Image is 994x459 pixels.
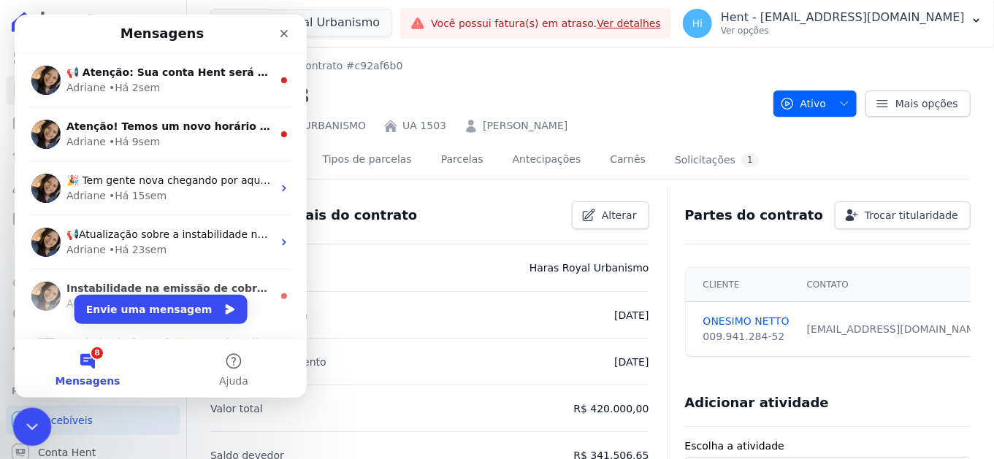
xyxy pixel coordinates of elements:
a: ONESIMO NETTO [703,314,790,329]
button: Envie uma mensagem [60,280,233,309]
a: Lotes [6,140,180,169]
span: Alterar [602,208,637,223]
img: Profile image for Adriane [17,51,46,80]
div: Adriane [52,174,91,189]
a: Trocar titularidade [835,201,971,229]
div: • Há 23sem [94,228,152,243]
a: Recebíveis [6,406,180,435]
h3: Adicionar atividade [685,394,829,412]
a: Minha Carteira [6,204,180,234]
th: Cliente [686,268,798,302]
img: Profile image for Adriane [17,267,46,296]
button: Ativo [773,90,857,117]
label: Escolha a atividade [685,439,971,454]
img: Profile image for Adriane [17,321,46,350]
a: Antecipações [510,142,584,180]
a: Transferências [6,236,180,266]
div: Adriane [52,66,91,81]
div: Adriane [52,282,91,297]
button: Hi Hent - [EMAIL_ADDRESS][DOMAIN_NAME] Ver opções [671,3,994,44]
div: Adriane [52,228,91,243]
img: Profile image for Adriane [17,159,46,188]
div: 009.941.284-52 [703,329,790,344]
span: Hi [692,18,703,28]
a: Parcelas [438,142,486,180]
a: Crédito [6,269,180,298]
span: Mensagens [41,361,106,371]
a: Contrato #c92af6b0 [298,58,402,74]
p: [DATE] [614,306,649,324]
div: • Há 2sem [94,66,145,81]
a: Solicitações1 [672,142,762,180]
a: Tipos de parcelas [320,142,415,180]
h2: UA 1503 [210,80,762,112]
img: Profile image for Adriane [17,213,46,242]
a: Parcelas [6,108,180,137]
div: Plataformas [12,382,175,400]
div: 1 [741,153,759,167]
a: Ver detalhes [597,18,661,29]
p: Ver opções [721,25,965,36]
a: Carnês [607,142,649,180]
a: Negativação [6,301,180,330]
span: Ativo [780,90,827,117]
h3: Partes do contrato [685,207,824,224]
span: Recebíveis [38,413,93,428]
a: Contratos [6,76,180,105]
p: Haras Royal Urbanismo [530,259,649,277]
button: Ajuda [146,325,292,383]
button: Haras Royal Urbanismo [210,9,392,36]
img: Profile image for Adriane [17,105,46,134]
div: • Há 15sem [94,174,152,189]
div: Solicitações [675,153,759,167]
a: Visão Geral [6,44,180,73]
nav: Breadcrumb [210,58,762,74]
div: [EMAIL_ADDRESS][DOMAIN_NAME] [807,322,986,337]
span: Trocar titularidade [865,208,958,223]
a: Alterar [572,201,649,229]
div: Adriane [52,120,91,135]
iframe: Intercom live chat [15,15,307,398]
p: R$ 420.000,00 [573,400,649,417]
p: [DATE] [614,353,649,371]
span: Ajuda [204,361,234,371]
div: • Há 9sem [94,120,145,135]
iframe: Intercom live chat [13,408,52,447]
a: [PERSON_NAME] [483,118,567,134]
a: Troca de Arquivos [6,333,180,362]
p: Valor total [210,400,263,417]
span: Você possui fatura(s) em atraso. [431,16,661,31]
a: Clientes [6,172,180,201]
h3: Detalhes gerais do contrato [210,207,417,224]
span: Mais opções [895,96,958,111]
a: Mais opções [865,90,971,117]
p: Hent - [EMAIL_ADDRESS][DOMAIN_NAME] [721,10,965,25]
a: UA 1503 [402,118,446,134]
